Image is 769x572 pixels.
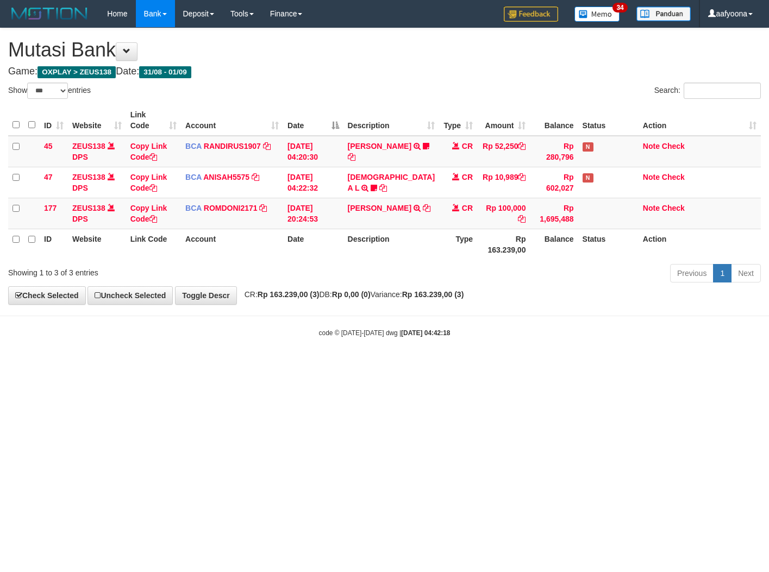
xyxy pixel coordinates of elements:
[185,173,202,181] span: BCA
[343,229,439,260] th: Description
[126,105,181,136] th: Link Code: activate to sort column ascending
[72,204,105,212] a: ZEUS138
[379,184,387,192] a: Copy MUHAMMAD A L to clipboard
[68,198,126,229] td: DPS
[204,204,258,212] a: ROMDONI2171
[518,142,526,150] a: Copy Rp 52,250 to clipboard
[643,142,660,150] a: Note
[574,7,620,22] img: Button%20Memo.svg
[68,136,126,167] td: DPS
[348,204,411,212] a: [PERSON_NAME]
[578,229,639,260] th: Status
[40,229,68,260] th: ID
[402,290,464,299] strong: Rp 163.239,00 (3)
[423,204,430,212] a: Copy ABDUL GAFUR to clipboard
[239,290,464,299] span: CR: DB: Variance:
[343,105,439,136] th: Description: activate to sort column ascending
[439,105,477,136] th: Type: activate to sort column ascending
[175,286,237,305] a: Toggle Descr
[612,3,627,12] span: 34
[439,229,477,260] th: Type
[263,142,271,150] a: Copy RANDIRUS1907 to clipboard
[477,229,530,260] th: Rp 163.239,00
[283,229,343,260] th: Date
[348,173,435,192] a: [DEMOGRAPHIC_DATA] A L
[477,136,530,167] td: Rp 52,250
[40,105,68,136] th: ID: activate to sort column ascending
[518,215,526,223] a: Copy Rp 100,000 to clipboard
[252,173,259,181] a: Copy ANISAH5575 to clipboard
[44,204,57,212] span: 177
[68,167,126,198] td: DPS
[401,329,450,337] strong: [DATE] 04:42:18
[348,153,355,161] a: Copy TENNY SETIAWAN to clipboard
[203,173,249,181] a: ANISAH5575
[348,142,411,150] a: [PERSON_NAME]
[583,173,593,183] span: Has Note
[258,290,320,299] strong: Rp 163.239,00 (3)
[130,204,167,223] a: Copy Link Code
[462,173,473,181] span: CR
[462,204,473,212] span: CR
[332,290,371,299] strong: Rp 0,00 (0)
[37,66,116,78] span: OXPLAY > ZEUS138
[185,142,202,150] span: BCA
[530,198,578,229] td: Rp 1,695,488
[283,167,343,198] td: [DATE] 04:22:32
[283,198,343,229] td: [DATE] 20:24:53
[462,142,473,150] span: CR
[68,105,126,136] th: Website: activate to sort column ascending
[68,229,126,260] th: Website
[8,286,86,305] a: Check Selected
[139,66,191,78] span: 31/08 - 01/09
[639,105,761,136] th: Action: activate to sort column ascending
[530,167,578,198] td: Rp 602,027
[477,105,530,136] th: Amount: activate to sort column ascending
[643,173,660,181] a: Note
[731,264,761,282] a: Next
[477,198,530,229] td: Rp 100,000
[283,105,343,136] th: Date: activate to sort column descending
[8,263,312,278] div: Showing 1 to 3 of 3 entries
[181,105,283,136] th: Account: activate to sort column ascending
[518,173,526,181] a: Copy Rp 10,989 to clipboard
[130,142,167,161] a: Copy Link Code
[126,229,181,260] th: Link Code
[283,136,343,167] td: [DATE] 04:20:30
[72,173,105,181] a: ZEUS138
[8,66,761,77] h4: Game: Date:
[87,286,173,305] a: Uncheck Selected
[185,204,202,212] span: BCA
[204,142,261,150] a: RANDIRUS1907
[8,83,91,99] label: Show entries
[636,7,691,21] img: panduan.png
[530,229,578,260] th: Balance
[181,229,283,260] th: Account
[670,264,714,282] a: Previous
[713,264,732,282] a: 1
[44,142,53,150] span: 45
[662,173,685,181] a: Check
[8,5,91,22] img: MOTION_logo.png
[662,204,685,212] a: Check
[654,83,761,99] label: Search:
[319,329,451,337] small: code © [DATE]-[DATE] dwg |
[530,136,578,167] td: Rp 280,796
[477,167,530,198] td: Rp 10,989
[643,204,660,212] a: Note
[130,173,167,192] a: Copy Link Code
[639,229,761,260] th: Action
[583,142,593,152] span: Has Note
[8,39,761,61] h1: Mutasi Bank
[72,142,105,150] a: ZEUS138
[44,173,53,181] span: 47
[578,105,639,136] th: Status
[662,142,685,150] a: Check
[27,83,68,99] select: Showentries
[684,83,761,99] input: Search:
[530,105,578,136] th: Balance
[259,204,267,212] a: Copy ROMDONI2171 to clipboard
[504,7,558,22] img: Feedback.jpg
